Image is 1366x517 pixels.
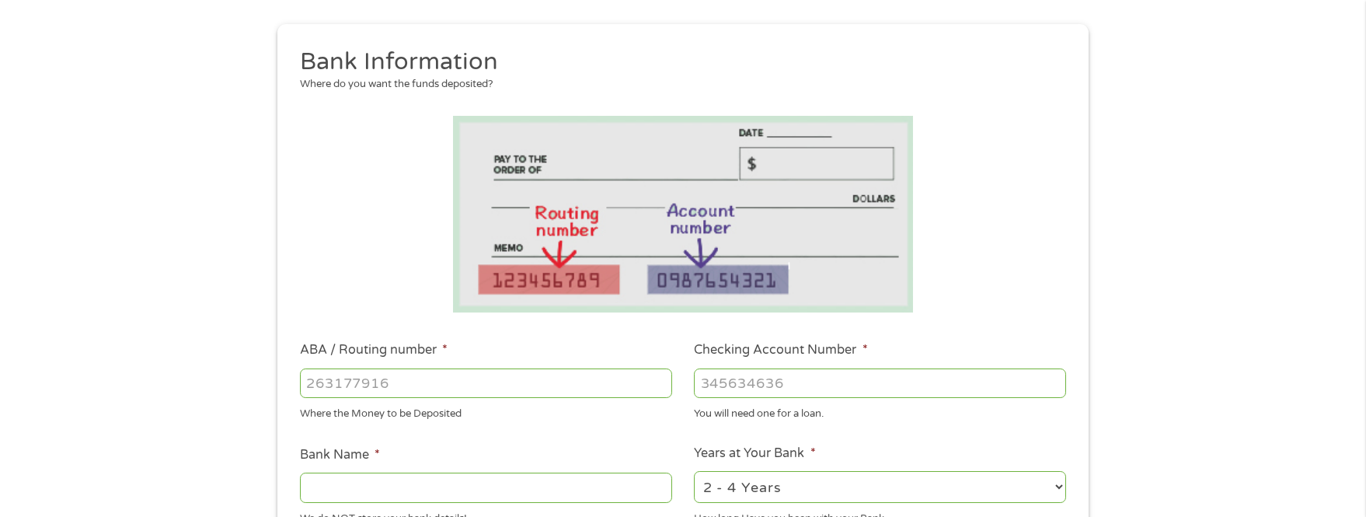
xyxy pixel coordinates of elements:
[300,401,672,422] div: Where the Money to be Deposited
[453,116,913,313] img: Routing number location
[694,401,1066,422] div: You will need one for a loan.
[694,369,1066,398] input: 345634636
[694,445,815,462] label: Years at Your Bank
[300,447,380,463] label: Bank Name
[300,342,448,358] label: ABA / Routing number
[694,342,867,358] label: Checking Account Number
[300,77,1055,93] div: Where do you want the funds deposited?
[300,369,672,398] input: 263177916
[300,47,1055,78] h2: Bank Information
